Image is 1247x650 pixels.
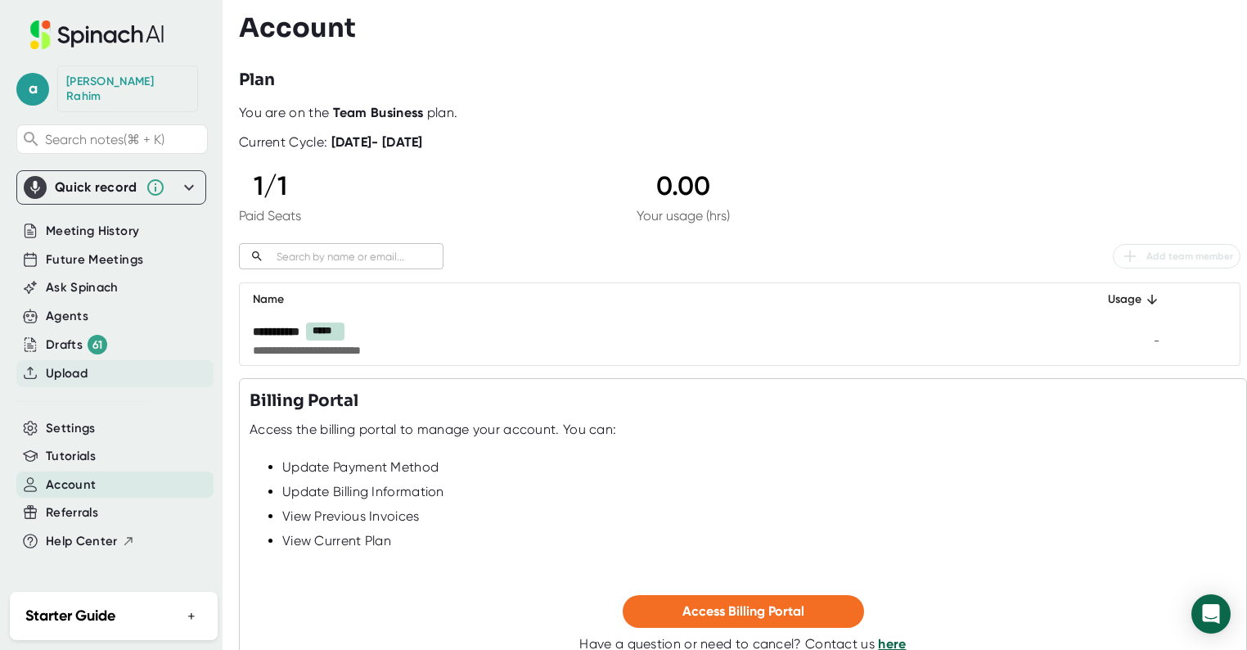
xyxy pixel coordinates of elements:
button: Settings [46,419,96,438]
button: Account [46,476,96,494]
div: Current Cycle: [239,134,423,151]
span: Help Center [46,532,118,551]
div: Usage [1086,290,1159,309]
div: Drafts [46,335,107,354]
h3: Account [239,12,356,43]
h3: Billing Portal [250,389,358,413]
input: Search by name or email... [270,247,443,266]
button: Referrals [46,503,98,522]
b: Team Business [333,105,424,120]
div: You are on the plan. [239,105,1240,121]
div: View Current Plan [282,533,1236,549]
h3: Plan [239,68,275,93]
button: Add team member [1113,244,1240,269]
button: Agents [46,307,88,326]
div: Quick record [55,179,137,196]
h2: Starter Guide [25,605,115,627]
div: Abdul Rahim [66,74,189,103]
button: Access Billing Portal [623,595,864,628]
button: Help Center [46,532,135,551]
span: Search notes (⌘ + K) [45,132,164,147]
button: Ask Spinach [46,278,119,297]
div: Access the billing portal to manage your account. You can: [250,422,616,438]
div: Your usage (hrs) [637,208,730,223]
div: Name [253,290,1060,309]
td: - [1073,316,1173,364]
button: Upload [46,364,88,383]
div: Update Billing Information [282,484,1236,500]
button: Drafts 61 [46,335,107,354]
div: 61 [88,335,107,354]
div: Update Payment Method [282,459,1236,476]
div: 0.00 [637,170,730,201]
div: 1 / 1 [239,170,301,201]
button: Meeting History [46,222,139,241]
button: Future Meetings [46,251,143,269]
span: a [16,73,49,106]
button: Tutorials [46,447,96,466]
div: Quick record [24,171,199,204]
div: Paid Seats [239,208,301,223]
button: + [181,604,202,628]
span: Access Billing Portal [682,603,804,619]
div: View Previous Invoices [282,508,1236,525]
span: Add team member [1120,246,1233,266]
div: Open Intercom Messenger [1191,594,1231,634]
b: [DATE] - [DATE] [331,134,423,150]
